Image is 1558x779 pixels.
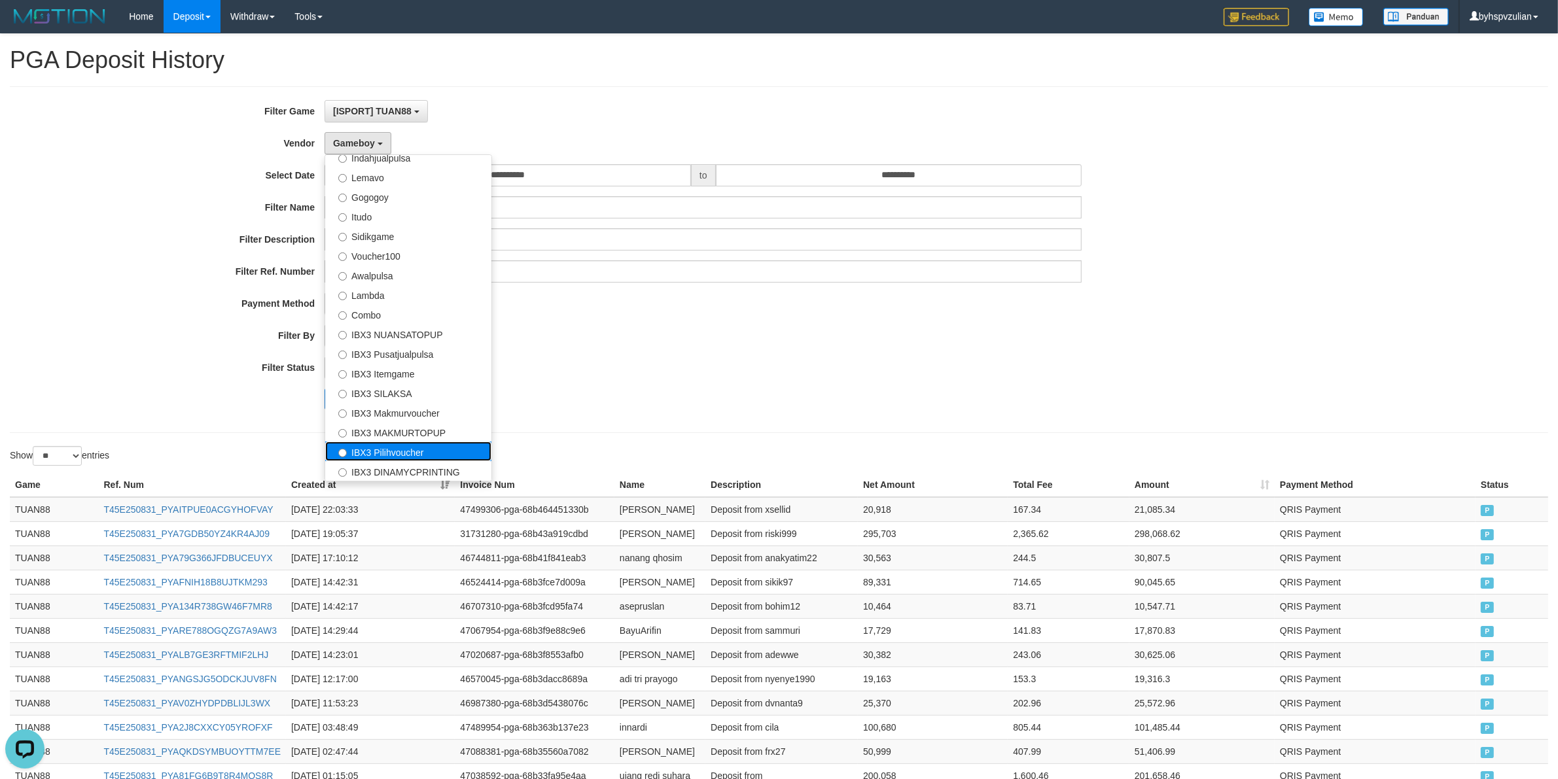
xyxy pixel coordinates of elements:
[858,521,1008,545] td: 295,703
[705,618,858,642] td: Deposit from sammuri
[705,739,858,763] td: Deposit from frx27
[1275,618,1476,642] td: QRIS Payment
[104,649,269,660] a: T45E250831_PYALB7GE3RFTMIF2LHJ
[1129,545,1275,570] td: 30,807.5
[99,473,287,497] th: Ref. Num
[455,570,614,594] td: 46524414-pga-68b3fce7d009a
[1481,602,1494,613] span: PAID
[286,739,455,763] td: [DATE] 02:47:44
[325,226,491,245] label: Sidikgame
[10,521,99,545] td: TUAN88
[614,618,705,642] td: BayuArifin
[455,666,614,691] td: 46570045-pga-68b3dacc8689a
[33,446,82,466] select: Showentries
[614,715,705,739] td: innardi
[614,473,705,497] th: Name
[338,409,347,418] input: IBX3 Makmurvoucher
[10,618,99,642] td: TUAN88
[1008,521,1129,545] td: 2,365.62
[705,545,858,570] td: Deposit from anakyatim22
[325,383,491,402] label: IBX3 SILAKSA
[338,252,347,261] input: Voucher100
[1476,473,1548,497] th: Status
[338,449,347,457] input: IBX3 Pilihvoucher
[325,343,491,363] label: IBX3 Pusatjualpulsa
[1008,715,1129,739] td: 805.44
[104,722,273,733] a: T45E250831_PYA2J8CXXCY05YROFXF
[1275,521,1476,545] td: QRIS Payment
[338,468,347,477] input: IBX3 DINAMYCPRINTING
[325,441,491,461] label: IBX3 Pilihvoucher
[10,666,99,691] td: TUAN88
[286,715,455,739] td: [DATE] 03:48:49
[1275,691,1476,715] td: QRIS Payment
[705,715,858,739] td: Deposit from cila
[10,691,99,715] td: TUAN88
[614,739,705,763] td: [PERSON_NAME]
[1481,529,1494,540] span: PAID
[1129,497,1275,522] td: 21,085.34
[858,691,1008,715] td: 25,370
[1224,8,1289,26] img: Feedback.jpg
[1008,739,1129,763] td: 407.99
[1008,473,1129,497] th: Total Fee
[455,545,614,570] td: 46744811-pga-68b41f841eab3
[455,618,614,642] td: 47067954-pga-68b3f9e88c9e6
[614,521,705,545] td: [PERSON_NAME]
[325,186,491,206] label: Gogogoy
[10,446,109,466] label: Show entries
[1275,570,1476,594] td: QRIS Payment
[1275,642,1476,666] td: QRIS Payment
[325,265,491,285] label: Awalpulsa
[455,521,614,545] td: 31731280-pga-68b43a919cdbd
[455,473,614,497] th: Invoice Num
[614,594,705,618] td: asepruslan
[325,100,428,122] button: [ISPORT] TUAN88
[1275,666,1476,691] td: QRIS Payment
[338,213,347,222] input: Itudo
[1275,594,1476,618] td: QRIS Payment
[338,292,347,300] input: Lambda
[10,497,99,522] td: TUAN88
[338,370,347,379] input: IBX3 Itemgame
[286,642,455,666] td: [DATE] 14:23:01
[705,642,858,666] td: Deposit from adewwe
[1008,594,1129,618] td: 83.71
[1275,545,1476,570] td: QRIS Payment
[705,521,858,545] td: Deposit from riski999
[1129,473,1275,497] th: Amount: activate to sort column ascending
[286,497,455,522] td: [DATE] 22:03:33
[1129,594,1275,618] td: 10,547.71
[104,504,274,515] a: T45E250831_PYAITPUE0ACGYHOFVAY
[1481,578,1494,589] span: PAID
[338,154,347,163] input: Indahjualpulsa
[10,715,99,739] td: TUAN88
[455,739,614,763] td: 47088381-pga-68b35560a7082
[1481,505,1494,516] span: PAID
[5,5,44,44] button: Open LiveChat chat widget
[338,174,347,182] input: Lemavo
[1129,570,1275,594] td: 90,045.65
[691,164,716,186] span: to
[325,324,491,343] label: IBX3 NUANSATOPUP
[705,473,858,497] th: Description
[338,390,347,398] input: IBX3 SILAKSA
[858,594,1008,618] td: 10,464
[286,594,455,618] td: [DATE] 14:42:17
[1481,626,1494,637] span: PAID
[10,473,99,497] th: Game
[858,570,1008,594] td: 89,331
[858,497,1008,522] td: 20,918
[1008,545,1129,570] td: 244.5
[614,642,705,666] td: [PERSON_NAME]
[614,666,705,691] td: adi tri prayogo
[1383,8,1449,26] img: panduan.png
[1008,618,1129,642] td: 141.83
[286,545,455,570] td: [DATE] 17:10:12
[858,642,1008,666] td: 30,382
[1481,674,1494,685] span: PAID
[286,618,455,642] td: [DATE] 14:29:44
[1309,8,1364,26] img: Button%20Memo.svg
[705,594,858,618] td: Deposit from bohim12
[614,691,705,715] td: [PERSON_NAME]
